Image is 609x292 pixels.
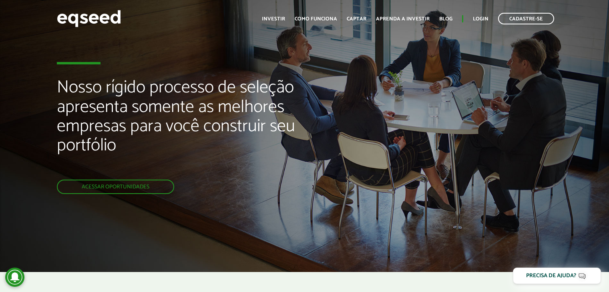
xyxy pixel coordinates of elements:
[376,16,430,22] a: Aprenda a investir
[347,16,366,22] a: Captar
[57,78,350,180] h2: Nosso rígido processo de seleção apresenta somente as melhores empresas para você construir seu p...
[57,180,174,194] a: Acessar oportunidades
[57,8,121,29] img: EqSeed
[295,16,337,22] a: Como funciona
[439,16,452,22] a: Blog
[498,13,554,24] a: Cadastre-se
[473,16,488,22] a: Login
[262,16,285,22] a: Investir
